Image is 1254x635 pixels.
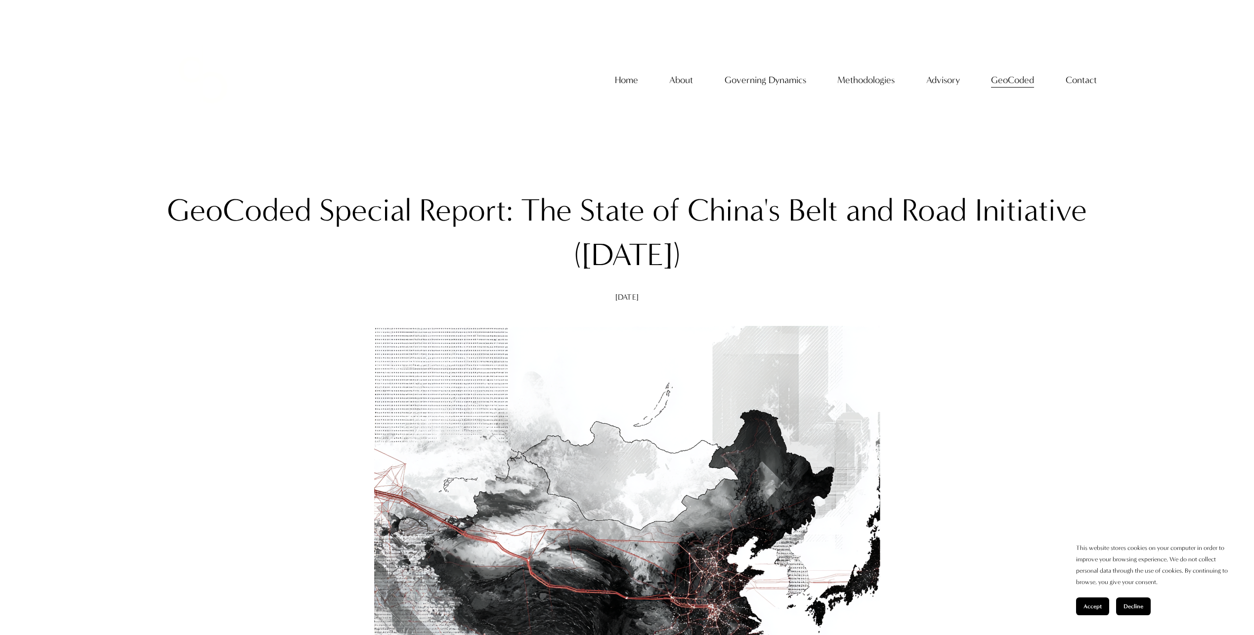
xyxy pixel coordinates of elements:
h1: GeoCoded Special Report: The State of China's Belt and Road Initiative ([DATE]) [162,188,1093,277]
a: folder dropdown [1066,71,1097,90]
p: This website stores cookies on your computer in order to improve your browsing experience. We do ... [1076,542,1234,588]
span: GeoCoded [991,72,1034,89]
section: Cookie banner [1066,532,1244,625]
button: Accept [1076,597,1109,615]
span: Methodologies [837,72,895,89]
a: folder dropdown [837,71,895,90]
a: folder dropdown [926,71,960,90]
span: [DATE] [615,292,639,302]
span: Contact [1066,72,1097,89]
button: Decline [1116,597,1151,615]
span: Advisory [926,72,960,89]
a: Home [615,71,638,90]
a: folder dropdown [725,71,806,90]
span: About [669,72,693,89]
a: folder dropdown [991,71,1034,90]
img: Christopher Sanchez &amp; Co. [158,35,249,126]
span: Decline [1124,603,1143,610]
span: Accept [1083,603,1102,610]
a: folder dropdown [669,71,693,90]
span: Governing Dynamics [725,72,806,89]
